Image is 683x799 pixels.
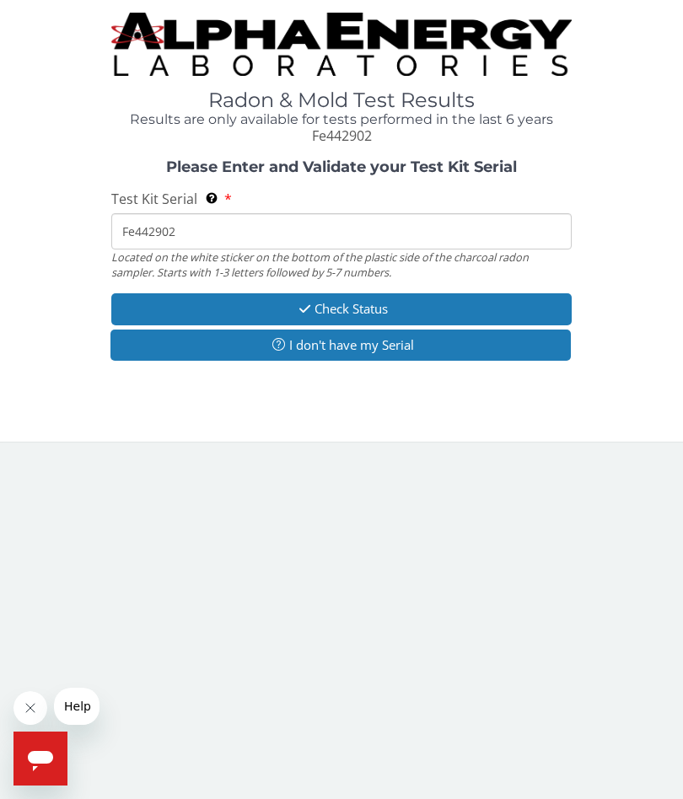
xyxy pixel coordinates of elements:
iframe: Message from company [54,688,99,725]
img: TightCrop.jpg [111,13,572,76]
span: Fe442902 [312,126,372,145]
button: I don't have my Serial [110,330,571,361]
strong: Please Enter and Validate your Test Kit Serial [166,158,517,176]
iframe: Close message [13,691,47,725]
h1: Radon & Mold Test Results [111,89,572,111]
button: Check Status [111,293,572,324]
h4: Results are only available for tests performed in the last 6 years [111,112,572,127]
div: Located on the white sticker on the bottom of the plastic side of the charcoal radon sampler. Sta... [111,249,572,281]
iframe: Button to launch messaging window [13,732,67,786]
span: Test Kit Serial [111,190,197,208]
